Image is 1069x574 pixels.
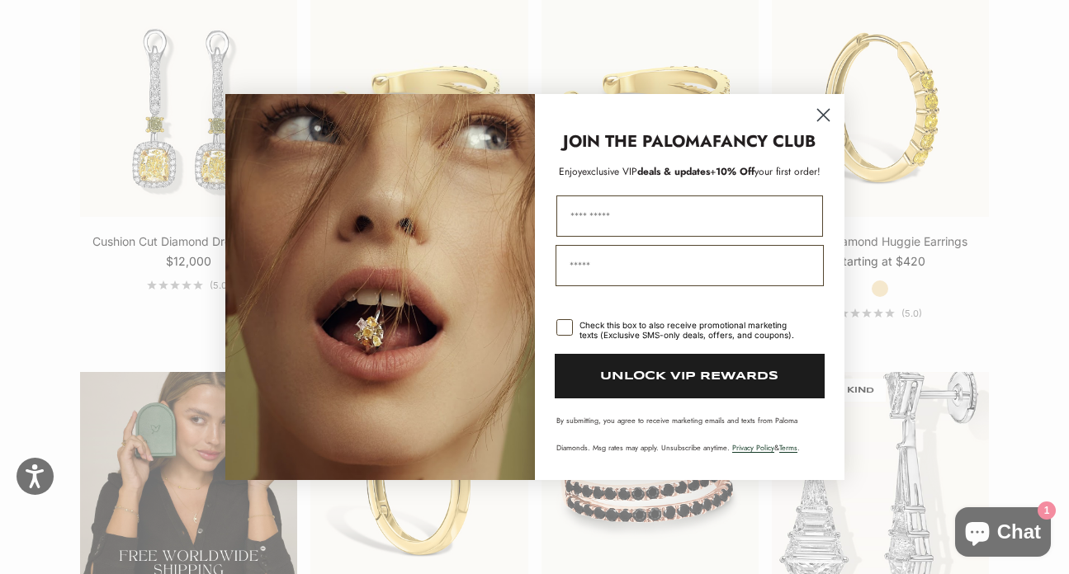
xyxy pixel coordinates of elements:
span: 10% Off [716,164,754,179]
span: deals & updates [582,164,710,179]
span: Enjoy [559,164,582,179]
span: exclusive VIP [582,164,637,179]
a: Privacy Policy [732,442,774,453]
input: First Name [556,195,823,237]
div: Check this box to also receive promotional marketing texts (Exclusive SMS-only deals, offers, and... [579,320,803,340]
a: Terms [779,442,797,453]
input: Email [556,245,824,286]
span: & . [732,442,800,453]
span: + your first order! [710,164,821,179]
button: UNLOCK VIP REWARDS [555,354,825,398]
strong: JOIN THE PALOMA [563,129,712,153]
strong: FANCY CLUB [712,129,816,153]
img: Loading... [225,94,535,479]
button: Close dialog [809,101,838,129]
p: By submitting, you agree to receive marketing emails and texts from Paloma Diamonds. Msg rates ma... [556,415,823,453]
